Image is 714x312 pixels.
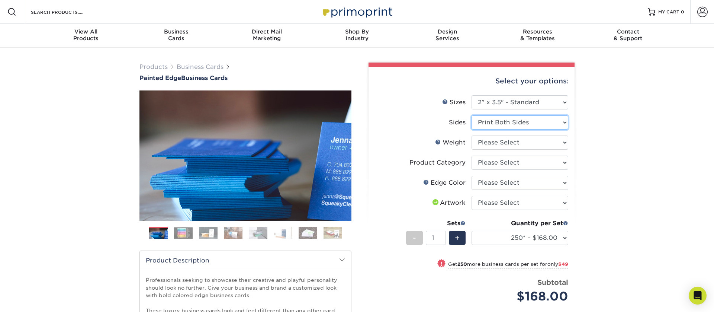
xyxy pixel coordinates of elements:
span: Resources [492,28,583,35]
span: MY CART [658,9,679,15]
div: $168.00 [477,287,568,305]
img: Business Cards 06 [274,226,292,239]
div: Services [402,28,492,42]
img: Business Cards 02 [174,227,193,239]
a: Painted EdgeBusiness Cards [139,74,351,82]
img: Business Cards 07 [299,226,317,239]
div: Open Intercom Messenger [689,287,707,305]
span: ! [441,260,443,268]
div: Industry [312,28,402,42]
h1: Business Cards [139,74,351,82]
div: Sizes [442,98,466,107]
a: Direct MailMarketing [222,24,312,48]
span: Painted Edge [139,74,181,82]
div: & Support [583,28,673,42]
span: Contact [583,28,673,35]
img: Business Cards 05 [249,226,267,239]
span: $49 [558,261,568,267]
a: View AllProducts [41,24,131,48]
img: Business Cards 04 [224,226,242,239]
small: Get more business cards per set for [448,261,568,269]
input: SEARCH PRODUCTS..... [30,7,103,16]
img: Painted Edge 01 [139,50,351,262]
a: Products [139,63,168,70]
div: Product Category [409,158,466,167]
a: DesignServices [402,24,492,48]
span: + [455,232,460,243]
a: Shop ByIndustry [312,24,402,48]
a: BusinessCards [131,24,222,48]
h2: Product Description [140,251,351,270]
div: Cards [131,28,222,42]
span: View All [41,28,131,35]
span: Shop By [312,28,402,35]
span: Business [131,28,222,35]
div: Edge Color [423,178,466,187]
img: Business Cards 08 [324,226,342,239]
span: Design [402,28,492,35]
div: Sets [406,219,466,228]
img: Business Cards 01 [149,224,168,243]
div: Marketing [222,28,312,42]
span: - [413,232,416,243]
div: Products [41,28,131,42]
span: Direct Mail [222,28,312,35]
a: Contact& Support [583,24,673,48]
div: & Templates [492,28,583,42]
div: Artwork [431,198,466,207]
div: Weight [435,138,466,147]
div: Select your options: [374,67,569,95]
strong: Subtotal [537,278,568,286]
span: 0 [681,9,684,15]
img: Business Cards 03 [199,226,218,239]
div: Quantity per Set [472,219,568,228]
a: Resources& Templates [492,24,583,48]
span: only [547,261,568,267]
img: Primoprint [320,4,394,20]
a: Business Cards [177,63,223,70]
div: Sides [449,118,466,127]
strong: 250 [457,261,467,267]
